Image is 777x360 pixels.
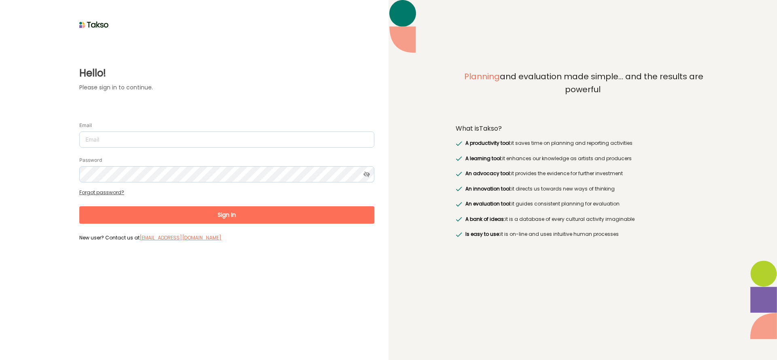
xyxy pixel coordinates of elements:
span: An innovation tool: [465,185,512,192]
label: Please sign in to continue. [79,83,374,92]
input: Email [79,131,374,148]
label: What is [456,125,502,133]
label: and evaluation made simple... and the results are powerful [456,70,710,114]
span: Planning [464,71,500,82]
img: greenRight [456,217,462,222]
label: Password [79,157,102,163]
img: greenRight [456,202,462,207]
a: [EMAIL_ADDRESS][DOMAIN_NAME] [140,234,221,241]
img: greenRight [456,172,462,176]
label: it is a database of every cultural activity imaginable [463,215,634,223]
span: An advocacy tool: [465,170,511,177]
label: [EMAIL_ADDRESS][DOMAIN_NAME] [140,234,221,242]
label: it saves time on planning and reporting activities [463,139,632,147]
label: it guides consistent planning for evaluation [463,200,619,208]
img: greenRight [456,232,462,237]
a: Forgot password? [79,189,124,196]
label: it is on-line and uses intuitive human processes [463,230,618,238]
label: Email [79,122,92,129]
span: A learning tool: [465,155,502,162]
label: Hello! [79,66,374,80]
span: An evaluation tool: [465,200,512,207]
img: greenRight [456,141,462,146]
img: taksoLoginLogo [79,19,109,31]
button: Sign In [79,206,374,224]
label: it directs us towards new ways of thinking [463,185,614,193]
label: it enhances our knowledge as artists and producers [463,155,631,163]
span: Is easy to use: [465,231,500,237]
label: New user? Contact us at [79,234,374,241]
span: A productivity tool: [465,140,511,146]
img: greenRight [456,186,462,191]
img: greenRight [456,156,462,161]
label: it provides the evidence for further investment [463,169,622,178]
span: A bank of ideas: [465,216,505,222]
span: Takso? [479,124,502,133]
